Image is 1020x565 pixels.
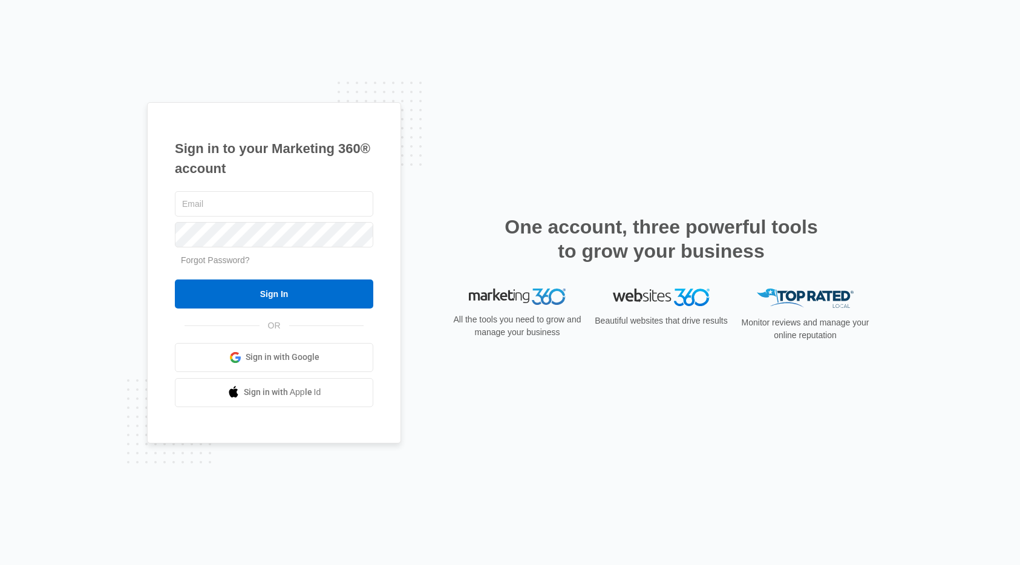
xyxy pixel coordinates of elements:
a: Sign in with Google [175,343,373,372]
img: Marketing 360 [469,289,566,305]
img: Websites 360 [613,289,710,306]
p: Beautiful websites that drive results [593,315,729,327]
p: Monitor reviews and manage your online reputation [737,316,873,342]
p: All the tools you need to grow and manage your business [450,313,585,339]
span: Sign in with Google [246,351,319,364]
h1: Sign in to your Marketing 360® account [175,139,373,178]
span: OR [260,319,289,332]
input: Email [175,191,373,217]
span: Sign in with Apple Id [244,386,321,399]
img: Top Rated Local [757,289,854,309]
h2: One account, three powerful tools to grow your business [501,215,822,263]
a: Forgot Password? [181,255,250,265]
a: Sign in with Apple Id [175,378,373,407]
input: Sign In [175,279,373,309]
